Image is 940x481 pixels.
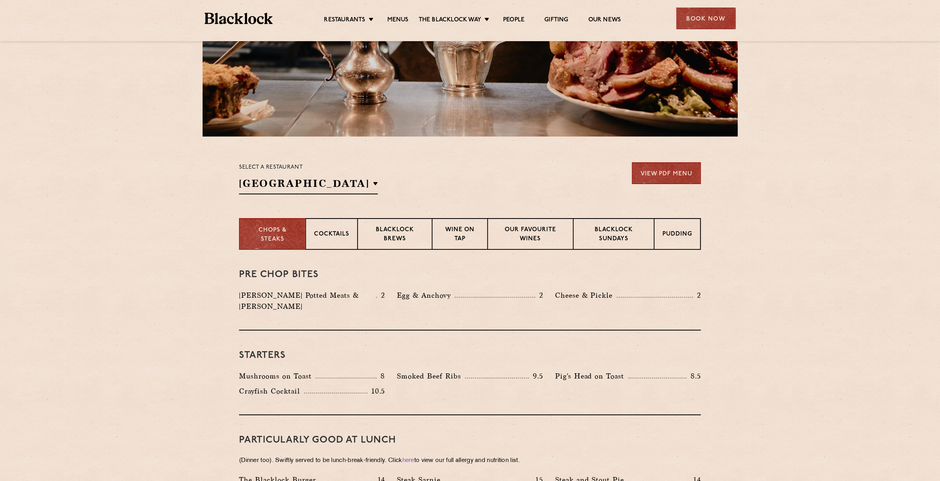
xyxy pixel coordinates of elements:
h3: PARTICULARLY GOOD AT LUNCH [239,435,701,445]
a: Our News [588,16,621,25]
p: Crayfish Cocktail [239,386,304,397]
h2: [GEOGRAPHIC_DATA] [239,177,378,194]
a: Gifting [544,16,568,25]
div: Book Now [676,8,736,29]
p: (Dinner too). Swiftly served to be lunch-break-friendly. Click to view our full allergy and nutri... [239,455,701,466]
a: View PDF Menu [632,162,701,184]
a: Restaurants [324,16,366,25]
p: Mushrooms on Toast [239,371,316,382]
p: 2 [535,290,543,300]
p: Pig's Head on Toast [555,371,628,382]
p: 8.5 [687,371,701,381]
img: BL_Textured_Logo-footer-cropped.svg [205,13,273,24]
p: Egg & Anchovy [397,290,455,301]
p: 10.5 [368,386,385,396]
p: [PERSON_NAME] Potted Meats & [PERSON_NAME] [239,290,376,312]
a: The Blacklock Way [419,16,481,25]
p: Pudding [662,230,692,240]
p: Blacklock Brews [366,226,424,244]
p: 9.5 [529,371,543,381]
p: 8 [377,371,385,381]
p: Cheese & Pickle [555,290,617,301]
a: People [503,16,525,25]
h3: Pre Chop Bites [239,270,701,280]
p: Cocktails [314,230,349,240]
p: Our favourite wines [496,226,565,244]
a: here [402,458,414,464]
p: Smoked Beef Ribs [397,371,465,382]
h3: Starters [239,350,701,361]
a: Menus [387,16,409,25]
p: Chops & Steaks [248,226,297,244]
p: 2 [693,290,701,300]
p: Blacklock Sundays [582,226,646,244]
p: Wine on Tap [440,226,479,244]
p: Select a restaurant [239,162,378,173]
p: 2 [377,290,385,300]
